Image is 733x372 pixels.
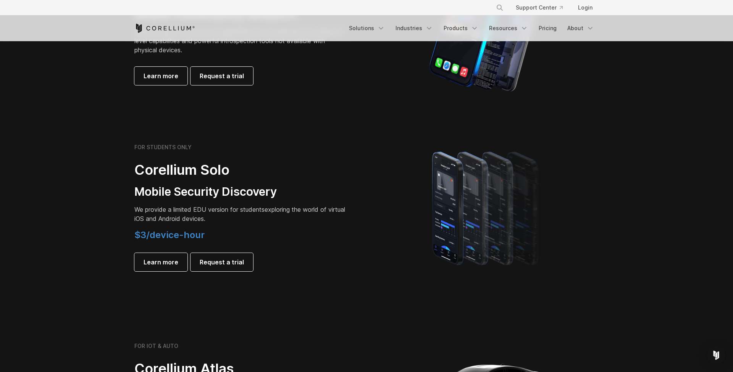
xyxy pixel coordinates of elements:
span: Learn more [144,258,178,267]
h6: FOR STUDENTS ONLY [134,144,192,151]
a: Industries [391,21,438,35]
button: Search [493,1,507,14]
a: Request a trial [191,253,253,271]
a: Login [572,1,599,14]
h3: Mobile Security Discovery [134,185,348,199]
div: Open Intercom Messenger [707,346,725,364]
span: Request a trial [200,71,244,81]
a: Products [439,21,483,35]
span: We provide a limited EDU version for students [134,206,265,213]
img: A lineup of four iPhone models becoming more gradient and blurred [417,141,556,274]
h6: FOR IOT & AUTO [134,343,178,349]
a: Support Center [510,1,569,14]
h2: Corellium Solo [134,161,348,179]
a: Solutions [344,21,389,35]
a: Learn more [134,67,187,85]
span: $3/device-hour [134,229,205,240]
span: Learn more [144,71,178,81]
a: Request a trial [191,67,253,85]
a: Resources [484,21,533,35]
p: exploring the world of virtual iOS and Android devices. [134,205,348,223]
a: Corellium Home [134,24,195,33]
span: Request a trial [200,258,244,267]
div: Navigation Menu [487,1,599,14]
a: About [563,21,599,35]
a: Pricing [534,21,561,35]
a: Learn more [134,253,187,271]
div: Navigation Menu [344,21,599,35]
